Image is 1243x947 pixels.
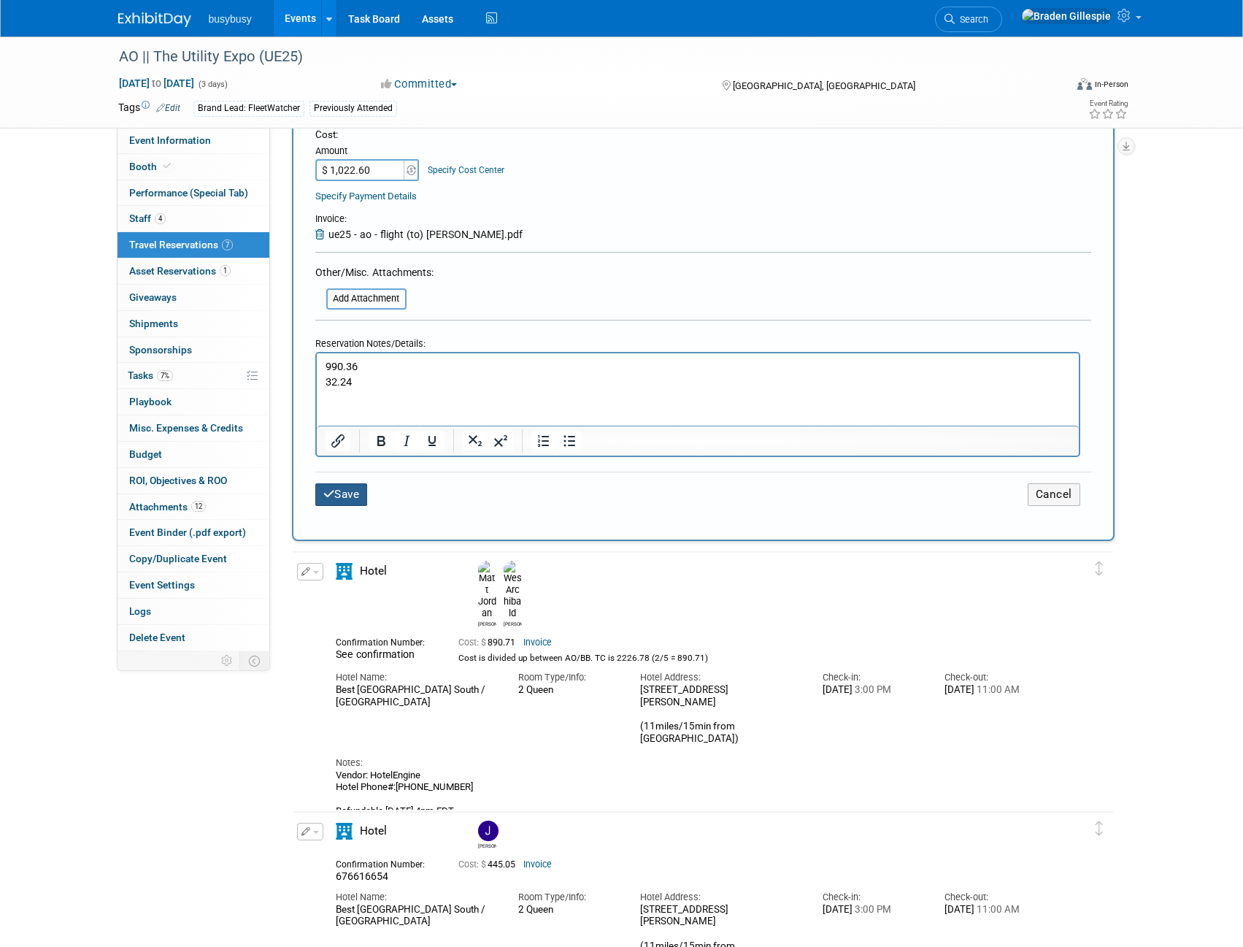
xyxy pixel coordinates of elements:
div: Other/Misc. Attachments: [315,265,434,283]
span: 3:00 PM [853,684,891,695]
span: See confirmation [336,648,415,660]
i: Hotel [336,563,353,580]
i: Click and drag to move item [1096,821,1103,836]
a: Playbook [118,389,269,415]
span: to [150,77,163,89]
div: Confirmation Number: [336,855,436,870]
a: Budget [118,442,269,467]
button: Insert/edit link [326,431,350,451]
span: 12 [191,501,206,512]
img: ExhibitDay [118,12,191,27]
span: ROI, Objectives & ROO [129,475,227,486]
span: Giveaways [129,291,177,303]
div: Wes Archibald [504,619,522,627]
div: Event Rating [1088,100,1128,107]
a: Booth [118,154,269,180]
a: Invoice [523,859,552,870]
div: Previously Attended [309,101,397,116]
button: Cancel [1028,483,1080,506]
div: AO || The Utility Expo (UE25) [114,44,1043,70]
a: Attachments12 [118,494,269,520]
span: Misc. Expenses & Credits [129,422,243,434]
div: Hotel Address: [640,891,801,904]
span: 4 [155,213,166,224]
div: [DATE] [823,684,923,697]
div: Amount [315,145,421,159]
div: Matt Jordan [474,561,500,627]
div: Notes: [336,756,1045,770]
span: Delete Event [129,632,185,643]
span: 890.71 [458,637,521,648]
button: Numbered list [531,431,556,451]
span: Logs [129,605,151,617]
div: [DATE] [944,684,1044,697]
a: Invoice [523,637,552,648]
a: Remove Attachment [315,229,328,240]
span: Event Settings [129,579,195,591]
span: Asset Reservations [129,265,231,277]
div: Cost: [315,128,1091,142]
td: Toggle Event Tabs [239,651,269,670]
span: Shipments [129,318,178,329]
span: [GEOGRAPHIC_DATA], [GEOGRAPHIC_DATA] [733,80,915,91]
div: Check-out: [944,671,1044,684]
button: Superscript [488,431,513,451]
span: Playbook [129,396,172,407]
span: Hotel [360,824,387,837]
span: Hotel [360,564,387,578]
span: busybusy [209,13,252,25]
span: [DATE] [DATE] [118,77,195,90]
div: Cost is divided up between AO/BB. TC is 2226.78 (2/5 = 890.71) [458,653,985,664]
span: 11:00 AM [974,904,1020,915]
div: Check-in: [823,891,923,904]
td: Personalize Event Tab Strip [215,651,240,670]
a: Delete Event [118,625,269,651]
div: Room Type/Info: [518,671,618,684]
div: Best [GEOGRAPHIC_DATA] South / [GEOGRAPHIC_DATA] [336,904,496,929]
i: Click and drag to move item [1096,561,1103,576]
a: Giveaways [118,285,269,310]
div: Vendor: HotelEngine Hotel Phone#:[PHONE_NUMBER] Refundable [DATE] 4pm EDT Breakfast Included [336,770,1045,842]
div: 2 Queen [518,904,618,916]
div: Room Type/Info: [518,891,618,904]
span: Attachments [129,501,206,513]
button: Bullet list [557,431,582,451]
i: Booth reservation complete [163,162,171,170]
span: 1 [220,265,231,276]
div: Best [GEOGRAPHIC_DATA] South / [GEOGRAPHIC_DATA] [336,684,496,709]
span: Booth [129,161,174,172]
button: Committed [376,77,463,92]
div: Hotel Name: [336,671,496,684]
a: Search [935,7,1002,32]
div: Reservation Notes/Details: [315,331,1080,352]
div: Event Format [979,76,1129,98]
div: Hotel Address: [640,671,801,684]
a: Travel Reservations7 [118,232,269,258]
a: Specify Cost Center [428,165,504,175]
a: ROI, Objectives & ROO [118,468,269,494]
button: Save [315,483,368,506]
div: Check-out: [944,891,1044,904]
span: 3:00 PM [853,904,891,915]
span: Event Information [129,134,211,146]
span: 11:00 AM [974,684,1020,695]
a: Tasks7% [118,363,269,388]
a: Shipments [118,311,269,337]
a: Staff4 [118,206,269,231]
button: Bold [369,431,393,451]
img: Matt Jordan [478,561,496,619]
span: 7 [222,239,233,250]
span: Event Binder (.pdf export) [129,526,246,538]
span: Cost: $ [458,859,488,870]
td: Tags [118,100,180,117]
a: Asset Reservations1 [118,258,269,284]
div: 2 Queen [518,684,618,696]
span: Search [955,14,988,25]
span: Tasks [128,369,173,381]
button: Underline [420,431,445,451]
img: Braden Gillespie [1021,8,1112,24]
img: Joshua Bryant [478,821,499,841]
span: ue25 - ao - flight (to) [PERSON_NAME].pdf [328,229,523,240]
div: [STREET_ADDRESS][PERSON_NAME] (11miles/15min from [GEOGRAPHIC_DATA]) [640,684,801,745]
